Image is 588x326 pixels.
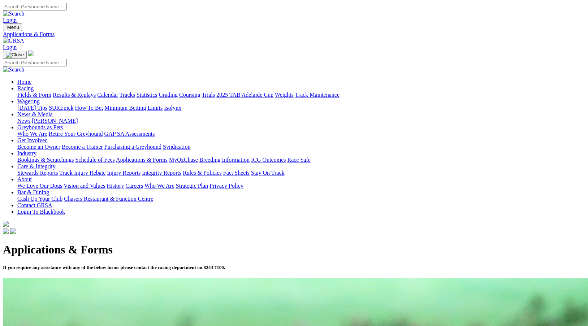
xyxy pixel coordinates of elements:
div: Greyhounds as Pets [17,131,585,137]
img: facebook.svg [3,228,9,234]
input: Search [3,3,67,10]
a: Stay On Track [251,170,284,176]
a: Injury Reports [107,170,140,176]
h1: Applications & Forms [3,243,585,256]
a: Home [17,79,31,85]
a: Stewards Reports [17,170,58,176]
a: Applications & Forms [3,31,585,38]
a: Schedule of Fees [75,157,114,163]
a: Contact GRSA [17,202,52,208]
a: Trials [202,92,215,98]
a: Weights [275,92,294,98]
img: Search [3,10,25,17]
a: Wagering [17,98,40,104]
a: Vision and Values [64,183,105,189]
a: GAP SA Assessments [104,131,155,137]
h5: If you require any assistance with any of the below forms please contact the racing department on... [3,265,585,270]
div: Care & Integrity [17,170,585,176]
a: Track Maintenance [295,92,340,98]
div: Industry [17,157,585,163]
a: Fact Sheets [223,170,250,176]
div: Racing [17,92,585,98]
a: Tracks [120,92,135,98]
a: Purchasing a Greyhound [104,144,161,150]
input: Search [3,59,67,66]
a: Track Injury Rebate [59,170,105,176]
a: Bookings & Scratchings [17,157,74,163]
a: Isolynx [164,105,181,111]
a: Cash Up Your Club [17,196,62,202]
a: [DATE] Tips [17,105,47,111]
a: Statistics [137,92,157,98]
a: Login [3,44,17,50]
a: Fields & Form [17,92,51,98]
a: Retire Your Greyhound [49,131,103,137]
div: Get Involved [17,144,585,150]
a: About [17,176,32,182]
a: Coursing [179,92,200,98]
a: MyOzChase [169,157,198,163]
img: Search [3,66,25,73]
a: Care & Integrity [17,163,56,169]
a: Industry [17,150,36,156]
a: Race Safe [287,157,310,163]
img: GRSA [3,38,24,44]
div: About [17,183,585,189]
a: Results & Replays [53,92,96,98]
a: ICG Outcomes [251,157,286,163]
a: Rules & Policies [183,170,222,176]
a: History [107,183,124,189]
a: Careers [125,183,143,189]
a: News [17,118,30,124]
a: Login [3,17,17,23]
a: Who We Are [17,131,47,137]
img: Close [6,52,24,58]
a: Who We Are [144,183,174,189]
button: Toggle navigation [3,51,27,59]
button: Toggle navigation [3,23,22,31]
a: Grading [159,92,178,98]
img: logo-grsa-white.png [28,51,34,56]
a: Login To Blackbook [17,209,65,215]
a: Greyhounds as Pets [17,124,63,130]
div: News & Media [17,118,585,124]
div: Wagering [17,105,585,111]
a: Syndication [163,144,190,150]
a: Breeding Information [199,157,250,163]
a: Chasers Restaurant & Function Centre [64,196,153,202]
a: Integrity Reports [142,170,181,176]
a: We Love Our Dogs [17,183,62,189]
a: Get Involved [17,137,48,143]
a: Strategic Plan [176,183,208,189]
a: SUREpick [49,105,73,111]
a: How To Bet [75,105,103,111]
div: Bar & Dining [17,196,585,202]
a: Become a Trainer [62,144,103,150]
a: Minimum Betting Limits [104,105,163,111]
span: Menu [7,25,19,30]
a: Become an Owner [17,144,60,150]
a: News & Media [17,111,53,117]
a: [PERSON_NAME] [32,118,78,124]
a: Bar & Dining [17,189,49,195]
a: 2025 TAB Adelaide Cup [216,92,273,98]
a: Applications & Forms [116,157,168,163]
img: logo-grsa-white.png [3,221,9,227]
a: Racing [17,85,34,91]
a: Calendar [97,92,118,98]
a: Privacy Policy [209,183,243,189]
img: twitter.svg [10,228,16,234]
